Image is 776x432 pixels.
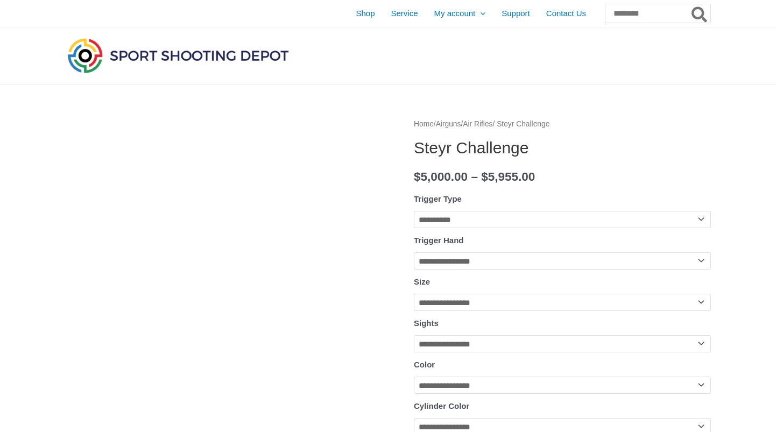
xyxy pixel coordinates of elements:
a: Airguns [436,120,461,128]
img: Sport Shooting Depot [65,36,291,75]
h1: Steyr Challenge [414,138,711,158]
a: Home [414,120,434,128]
label: Trigger Hand [414,236,464,245]
span: $ [414,170,421,183]
span: – [471,170,478,183]
span: $ [481,170,488,183]
bdi: 5,955.00 [481,170,535,183]
label: Sights [414,318,439,328]
label: Cylinder Color [414,401,469,410]
label: Size [414,277,430,286]
button: Search [689,4,710,23]
label: Trigger Type [414,194,462,203]
bdi: 5,000.00 [414,170,468,183]
a: Air Rifles [463,120,492,128]
nav: Breadcrumb [414,117,711,131]
label: Color [414,360,435,369]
